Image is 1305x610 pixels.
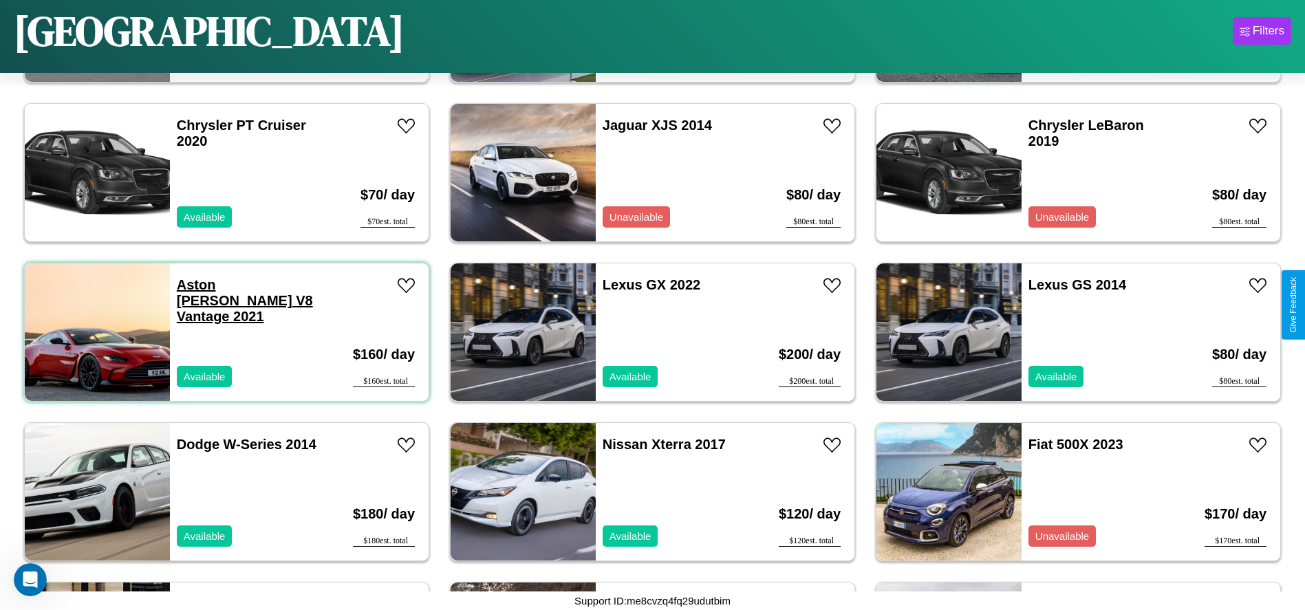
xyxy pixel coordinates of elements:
[184,527,226,545] p: Available
[610,208,663,226] p: Unavailable
[786,173,841,217] h3: $ 80 / day
[1212,376,1266,387] div: $ 80 est. total
[1028,118,1144,149] a: Chrysler LeBaron 2019
[1212,217,1266,228] div: $ 80 est. total
[779,376,841,387] div: $ 200 est. total
[353,492,415,536] h3: $ 180 / day
[610,527,651,545] p: Available
[1035,527,1089,545] p: Unavailable
[610,367,651,386] p: Available
[353,376,415,387] div: $ 160 est. total
[1212,173,1266,217] h3: $ 80 / day
[177,277,313,324] a: Aston [PERSON_NAME] V8 Vantage 2021
[1288,277,1298,333] div: Give Feedback
[14,563,47,596] iframe: Intercom live chat
[779,333,841,376] h3: $ 200 / day
[1035,208,1089,226] p: Unavailable
[603,277,700,292] a: Lexus GX 2022
[1028,277,1126,292] a: Lexus GS 2014
[779,536,841,547] div: $ 120 est. total
[603,118,712,133] a: Jaguar XJS 2014
[1035,367,1077,386] p: Available
[1028,437,1123,452] a: Fiat 500X 2023
[177,118,306,149] a: Chrysler PT Cruiser 2020
[360,217,415,228] div: $ 70 est. total
[353,333,415,376] h3: $ 160 / day
[1233,17,1291,45] button: Filters
[353,536,415,547] div: $ 180 est. total
[574,591,731,610] p: Support ID: me8cvzq4fq29udutbim
[779,492,841,536] h3: $ 120 / day
[360,173,415,217] h3: $ 70 / day
[177,437,316,452] a: Dodge W-Series 2014
[1205,492,1266,536] h3: $ 170 / day
[786,217,841,228] div: $ 80 est. total
[1253,24,1284,38] div: Filters
[1205,536,1266,547] div: $ 170 est. total
[184,367,226,386] p: Available
[1212,333,1266,376] h3: $ 80 / day
[603,437,726,452] a: Nissan Xterra 2017
[14,3,405,59] h1: [GEOGRAPHIC_DATA]
[184,208,226,226] p: Available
